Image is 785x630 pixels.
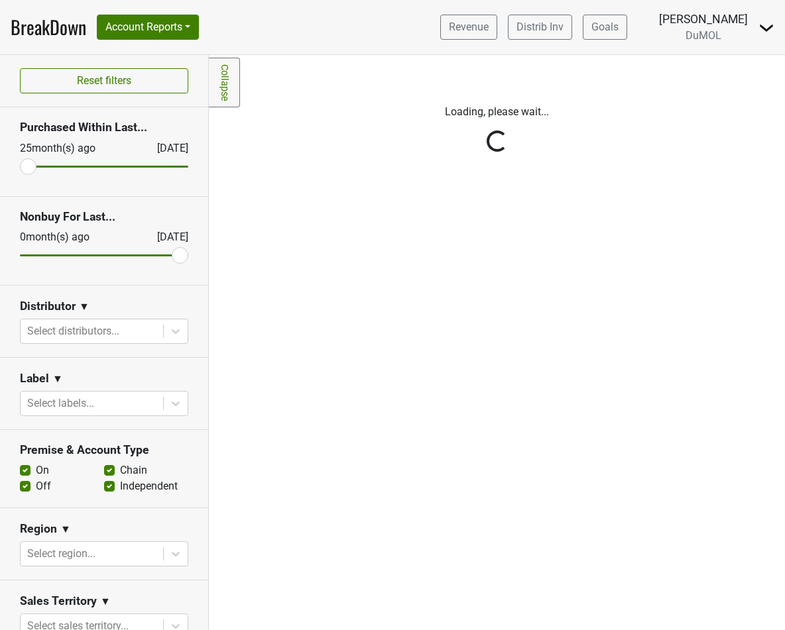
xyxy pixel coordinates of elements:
p: Loading, please wait... [219,104,775,120]
a: Goals [583,15,627,40]
a: BreakDown [11,13,86,41]
img: Dropdown Menu [758,20,774,36]
button: Account Reports [97,15,199,40]
a: Revenue [440,15,497,40]
a: Distrib Inv [508,15,572,40]
a: Collapse [209,58,240,107]
div: [PERSON_NAME] [659,11,748,28]
span: DuMOL [686,29,721,42]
